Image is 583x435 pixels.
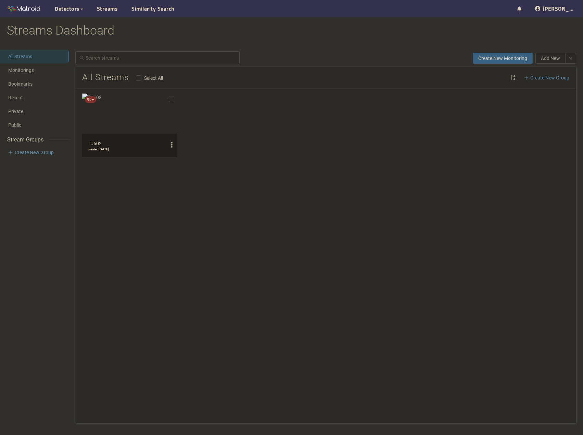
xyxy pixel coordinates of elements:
[55,4,80,13] span: Detectors
[82,72,129,83] span: All Streams
[535,53,566,64] button: Add New
[524,74,569,82] span: Create New Group
[8,109,23,114] a: Private
[569,57,572,61] span: down
[88,139,166,148] div: TU602
[8,150,13,155] span: plus
[473,53,533,64] button: Create New Monitoring
[8,67,34,73] a: Monitorings
[97,4,118,13] a: Streams
[131,4,175,13] a: Similarity Search
[8,122,21,128] a: Public
[2,135,49,144] span: Stream Groups
[141,75,166,81] span: Select All
[8,81,33,87] a: Bookmarks
[79,55,84,60] span: search
[524,75,529,80] span: plus
[86,53,236,63] input: Search streams
[478,54,527,62] span: Create New Monitoring
[7,4,41,14] img: Matroid logo
[565,53,576,64] button: down
[82,94,177,157] img: TU602
[99,147,109,151] b: [DATE]
[88,147,109,151] span: created
[541,54,560,62] span: Add New
[8,54,32,59] a: All Streams
[8,95,23,100] a: Recent
[87,97,94,102] span: 99+
[166,139,177,150] button: options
